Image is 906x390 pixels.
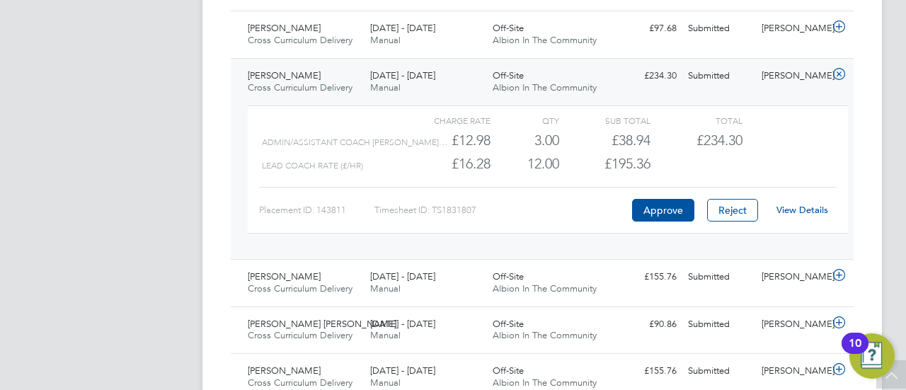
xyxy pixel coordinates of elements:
div: £12.98 [399,129,491,152]
div: Charge rate [399,112,491,129]
span: [DATE] - [DATE] [370,22,435,34]
span: [PERSON_NAME] [248,22,321,34]
button: Open Resource Center, 10 new notifications [849,333,895,379]
span: [PERSON_NAME] [248,365,321,377]
button: Approve [632,199,694,222]
div: Submitted [682,360,756,383]
span: Albion In The Community [493,34,597,46]
div: QTY [491,112,559,129]
div: Submitted [682,17,756,40]
div: £195.36 [559,152,650,176]
span: [DATE] - [DATE] [370,270,435,282]
span: Manual [370,34,401,46]
div: Placement ID: 143811 [259,199,374,222]
span: Cross Curriculum Delivery [248,34,352,46]
div: Submitted [682,64,756,88]
div: £90.86 [609,313,682,336]
div: £155.76 [609,360,682,383]
div: £38.94 [559,129,650,152]
span: Cross Curriculum Delivery [248,282,352,294]
span: Manual [370,377,401,389]
span: Manual [370,282,401,294]
div: [PERSON_NAME] [756,17,830,40]
span: Manual [370,329,401,341]
span: [DATE] - [DATE] [370,365,435,377]
span: Cross Curriculum Delivery [248,329,352,341]
div: [PERSON_NAME] [756,360,830,383]
div: £16.28 [399,152,491,176]
span: Off-Site [493,22,524,34]
span: [PERSON_NAME] [248,270,321,282]
span: Manual [370,81,401,93]
span: Off-Site [493,365,524,377]
span: Cross Curriculum Delivery [248,377,352,389]
span: Off-Site [493,318,524,330]
span: Admin/Assistant Coach [PERSON_NAME]… [262,137,447,147]
div: 3.00 [491,129,559,152]
a: View Details [776,204,828,216]
div: £97.68 [609,17,682,40]
div: Sub Total [559,112,650,129]
span: [DATE] - [DATE] [370,318,435,330]
div: [PERSON_NAME] [756,64,830,88]
div: 12.00 [491,152,559,176]
span: [PERSON_NAME] [248,69,321,81]
span: Off-Site [493,69,524,81]
span: [PERSON_NAME] [PERSON_NAME] [248,318,396,330]
div: 10 [849,343,861,362]
span: Lead Coach Rate (£/HR) [262,161,363,171]
span: Albion In The Community [493,282,597,294]
div: [PERSON_NAME] [756,265,830,289]
div: [PERSON_NAME] [756,313,830,336]
div: Submitted [682,313,756,336]
span: Albion In The Community [493,377,597,389]
div: Submitted [682,265,756,289]
span: Albion In The Community [493,329,597,341]
span: £234.30 [696,132,742,149]
div: Timesheet ID: TS1831807 [374,199,629,222]
span: Albion In The Community [493,81,597,93]
span: Cross Curriculum Delivery [248,81,352,93]
span: [DATE] - [DATE] [370,69,435,81]
button: Reject [707,199,758,222]
div: Total [650,112,742,129]
span: Off-Site [493,270,524,282]
div: £234.30 [609,64,682,88]
div: £155.76 [609,265,682,289]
